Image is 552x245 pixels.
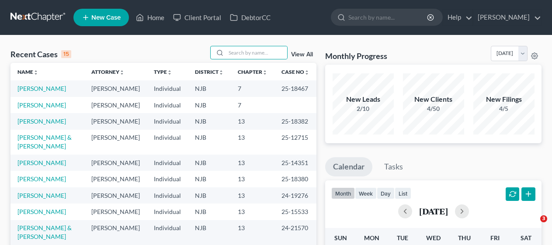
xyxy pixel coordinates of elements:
[147,187,188,204] td: Individual
[147,97,188,113] td: Individual
[188,97,231,113] td: NJB
[540,215,547,222] span: 3
[84,113,147,129] td: [PERSON_NAME]
[154,69,172,75] a: Typeunfold_more
[334,234,347,242] span: Sun
[231,155,274,171] td: 13
[61,50,71,58] div: 15
[188,187,231,204] td: NJB
[17,175,66,183] a: [PERSON_NAME]
[226,10,275,25] a: DebtorCC
[231,204,274,220] td: 13
[17,159,66,166] a: [PERSON_NAME]
[376,157,411,176] a: Tasks
[188,220,231,245] td: NJB
[331,187,355,199] button: month
[274,220,316,245] td: 24-21570
[17,101,66,109] a: [PERSON_NAME]
[17,117,66,125] a: [PERSON_NAME]
[188,204,231,220] td: NJB
[188,113,231,129] td: NJB
[231,80,274,97] td: 7
[333,104,394,113] div: 2/10
[403,104,464,113] div: 4/50
[395,187,411,199] button: list
[147,171,188,187] td: Individual
[333,94,394,104] div: New Leads
[274,187,316,204] td: 24-19276
[304,70,309,75] i: unfold_more
[195,69,224,75] a: Districtunfold_more
[274,130,316,155] td: 25-12715
[17,224,72,240] a: [PERSON_NAME] & [PERSON_NAME]
[33,70,38,75] i: unfold_more
[84,171,147,187] td: [PERSON_NAME]
[188,171,231,187] td: NJB
[443,10,472,25] a: Help
[522,215,543,236] iframe: Intercom live chat
[231,171,274,187] td: 13
[17,208,66,215] a: [PERSON_NAME]
[17,134,72,150] a: [PERSON_NAME] & [PERSON_NAME]
[325,157,372,176] a: Calendar
[397,234,408,242] span: Tue
[132,10,169,25] a: Home
[231,130,274,155] td: 13
[348,9,428,25] input: Search by name...
[364,234,379,242] span: Mon
[84,204,147,220] td: [PERSON_NAME]
[17,69,38,75] a: Nameunfold_more
[262,70,267,75] i: unfold_more
[238,69,267,75] a: Chapterunfold_more
[355,187,377,199] button: week
[147,204,188,220] td: Individual
[325,51,387,61] h3: Monthly Progress
[84,187,147,204] td: [PERSON_NAME]
[167,70,172,75] i: unfold_more
[458,234,471,242] span: Thu
[147,130,188,155] td: Individual
[147,113,188,129] td: Individual
[188,155,231,171] td: NJB
[291,52,313,58] a: View All
[91,14,121,21] span: New Case
[17,85,66,92] a: [PERSON_NAME]
[490,234,500,242] span: Fri
[473,94,535,104] div: New Filings
[147,220,188,245] td: Individual
[226,46,287,59] input: Search by name...
[219,70,224,75] i: unfold_more
[119,70,125,75] i: unfold_more
[274,80,316,97] td: 25-18467
[17,192,66,199] a: [PERSON_NAME]
[281,69,309,75] a: Case Nounfold_more
[147,80,188,97] td: Individual
[274,204,316,220] td: 25-15533
[231,97,274,113] td: 7
[419,207,448,216] h2: [DATE]
[403,94,464,104] div: New Clients
[274,155,316,171] td: 25-14351
[377,187,395,199] button: day
[473,10,541,25] a: [PERSON_NAME]
[521,234,531,242] span: Sat
[231,187,274,204] td: 13
[84,97,147,113] td: [PERSON_NAME]
[84,80,147,97] td: [PERSON_NAME]
[426,234,441,242] span: Wed
[188,130,231,155] td: NJB
[84,220,147,245] td: [PERSON_NAME]
[147,155,188,171] td: Individual
[10,49,71,59] div: Recent Cases
[84,130,147,155] td: [PERSON_NAME]
[169,10,226,25] a: Client Portal
[84,155,147,171] td: [PERSON_NAME]
[231,220,274,245] td: 13
[188,80,231,97] td: NJB
[231,113,274,129] td: 13
[91,69,125,75] a: Attorneyunfold_more
[473,104,535,113] div: 4/5
[274,113,316,129] td: 25-18382
[274,171,316,187] td: 25-18380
